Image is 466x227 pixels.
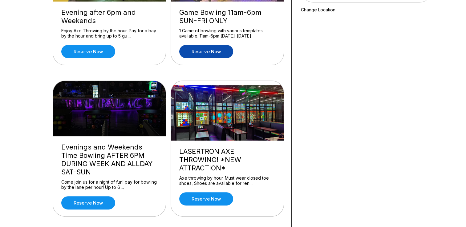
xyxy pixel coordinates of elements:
[61,8,157,25] div: Evening after 6pm and Weekends
[179,175,275,186] div: Axe throwing by hour. Must wear closed toe shoes, Shoes are available for ren ...
[171,85,284,141] img: LASERTRON AXE THROWING! *NEW ATTRACTION*
[53,81,166,136] img: Evenings and Weekends Time Bowling AFTER 6PM DURING WEEK AND ALLDAY SAT-SUN
[301,7,335,12] a: Change Location
[61,196,115,209] a: Reserve now
[179,8,275,25] div: Game Bowling 11am-6pm SUN-FRI ONLY
[179,147,275,172] div: LASERTRON AXE THROWING! *NEW ATTRACTION*
[61,28,157,39] div: Enjoy Axe Throwing by the hour. Pay for a bay by the hour and bring up to 5 gu ...
[61,143,157,176] div: Evenings and Weekends Time Bowling AFTER 6PM DURING WEEK AND ALLDAY SAT-SUN
[61,45,115,58] a: Reserve now
[179,45,233,58] a: Reserve now
[179,192,233,205] a: Reserve now
[61,179,157,190] div: Come join us for a night of fun! pay for bowling by the lane per hour! Up to 6 ...
[179,28,275,39] div: 1 Game of bowling with various templates available. 11am-6pm [DATE]-[DATE]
